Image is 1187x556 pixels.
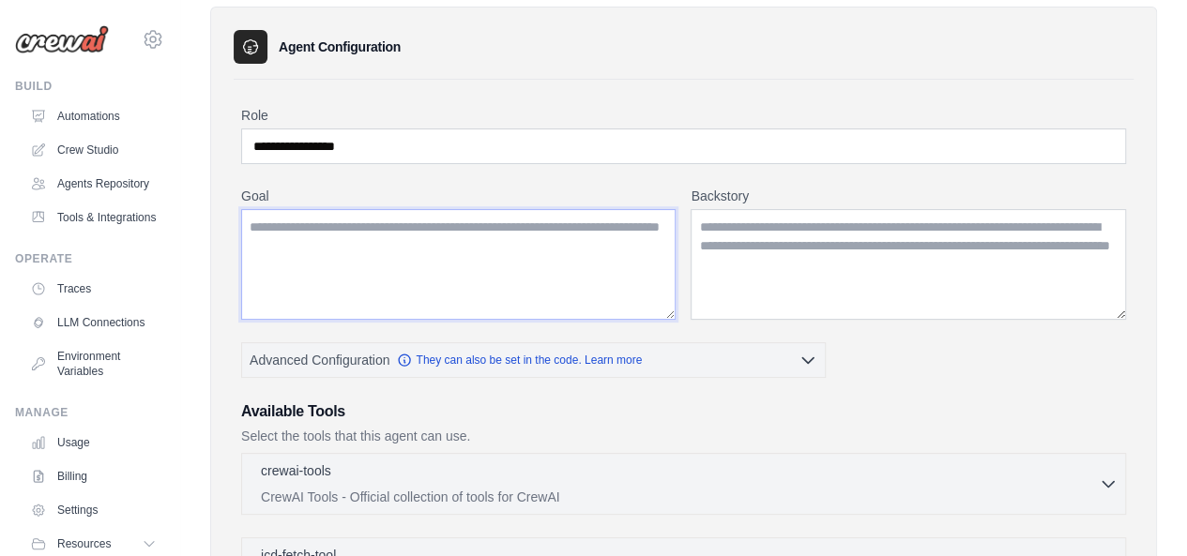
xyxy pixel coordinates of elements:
[691,187,1126,205] label: Backstory
[15,25,109,53] img: Logo
[23,203,164,233] a: Tools & Integrations
[241,187,676,205] label: Goal
[241,400,1126,423] h3: Available Tools
[15,251,164,266] div: Operate
[15,79,164,94] div: Build
[242,343,825,377] button: Advanced Configuration They can also be set in the code. Learn more
[397,353,642,368] a: They can also be set in the code. Learn more
[23,135,164,165] a: Crew Studio
[23,101,164,131] a: Automations
[23,274,164,304] a: Traces
[261,488,1099,506] p: CrewAI Tools - Official collection of tools for CrewAI
[250,461,1118,506] button: crewai-tools CrewAI Tools - Official collection of tools for CrewAI
[23,461,164,491] a: Billing
[23,169,164,199] a: Agents Repository
[250,351,389,369] span: Advanced Configuration
[279,38,401,56] h3: Agent Configuration
[241,106,1126,125] label: Role
[261,461,331,480] p: crewai-tools
[15,405,164,420] div: Manage
[241,427,1126,445] p: Select the tools that this agent can use.
[23,308,164,338] a: LLM Connections
[57,536,111,551] span: Resources
[23,428,164,458] a: Usage
[23,341,164,386] a: Environment Variables
[23,495,164,525] a: Settings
